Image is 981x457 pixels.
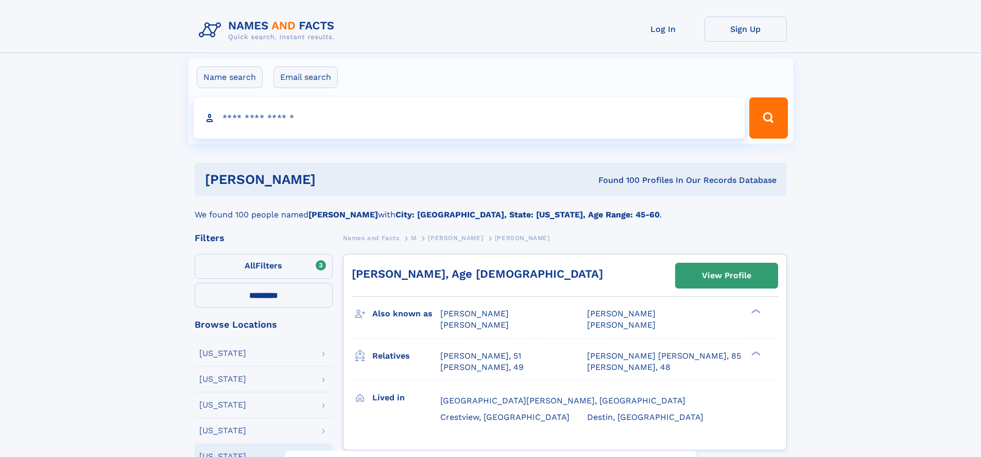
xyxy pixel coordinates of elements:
label: Filters [195,254,333,279]
h3: Lived in [372,389,440,407]
span: [GEOGRAPHIC_DATA][PERSON_NAME], [GEOGRAPHIC_DATA] [440,396,685,405]
span: Destin, [GEOGRAPHIC_DATA] [587,412,703,422]
div: [US_STATE] [199,349,246,358]
span: Crestview, [GEOGRAPHIC_DATA] [440,412,570,422]
span: [PERSON_NAME] [440,309,509,318]
a: [PERSON_NAME], Age [DEMOGRAPHIC_DATA] [352,267,603,280]
span: [PERSON_NAME] [587,320,656,330]
span: [PERSON_NAME] [495,234,550,242]
div: ❯ [749,308,761,315]
a: [PERSON_NAME], 48 [587,362,670,373]
label: Name search [197,66,263,88]
a: [PERSON_NAME], 49 [440,362,524,373]
label: Email search [273,66,338,88]
a: [PERSON_NAME] [428,231,483,244]
a: View Profile [676,263,778,288]
span: All [245,261,255,270]
img: Logo Names and Facts [195,16,343,44]
a: Sign Up [704,16,787,42]
b: City: [GEOGRAPHIC_DATA], State: [US_STATE], Age Range: 45-60 [395,210,660,219]
div: Browse Locations [195,320,333,329]
a: Names and Facts [343,231,400,244]
div: Found 100 Profiles In Our Records Database [457,175,777,186]
a: [PERSON_NAME], 51 [440,350,521,362]
div: ❯ [749,350,761,357]
button: Search Button [749,97,787,139]
h3: Relatives [372,347,440,365]
div: View Profile [702,264,751,287]
input: search input [194,97,745,139]
span: [PERSON_NAME] [440,320,509,330]
h3: Also known as [372,305,440,323]
div: We found 100 people named with . [195,196,787,221]
span: [PERSON_NAME] [428,234,483,242]
h1: [PERSON_NAME] [205,173,457,186]
b: [PERSON_NAME] [308,210,378,219]
a: M [411,231,417,244]
span: M [411,234,417,242]
a: [PERSON_NAME] [PERSON_NAME], 85 [587,350,741,362]
div: [US_STATE] [199,375,246,383]
a: Log In [622,16,704,42]
span: [PERSON_NAME] [587,309,656,318]
div: [US_STATE] [199,401,246,409]
div: [US_STATE] [199,427,246,435]
div: Filters [195,233,333,243]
